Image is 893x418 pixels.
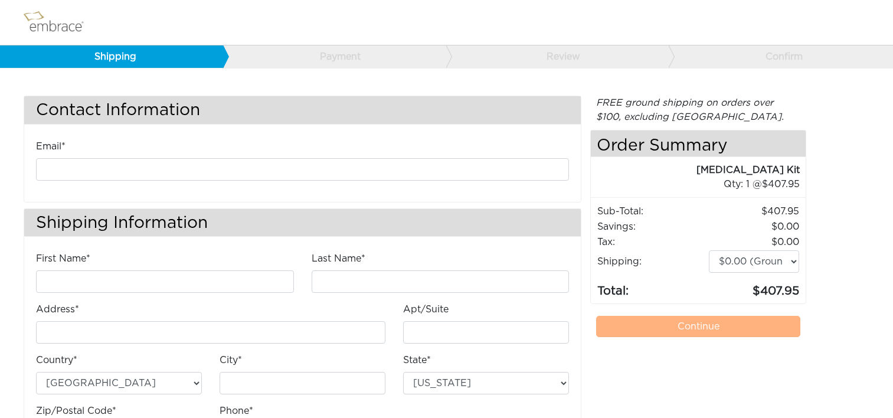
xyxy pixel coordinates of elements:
label: Apt/Suite [403,302,449,316]
td: 0.00 [708,234,800,250]
label: Address* [36,302,79,316]
td: Tax: [597,234,708,250]
label: Phone* [220,404,253,418]
label: State* [403,353,431,367]
h3: Shipping Information [24,209,581,237]
td: Sub-Total: [597,204,708,219]
h3: Contact Information [24,96,581,124]
td: 0.00 [708,219,800,234]
a: Review [446,45,669,68]
span: 407.95 [762,179,800,189]
label: Last Name* [312,252,365,266]
div: FREE ground shipping on orders over $100, excluding [GEOGRAPHIC_DATA]. [590,96,806,124]
td: 407.95 [708,273,800,301]
a: Payment [223,45,446,68]
td: Savings : [597,219,708,234]
div: [MEDICAL_DATA] Kit [591,163,800,177]
a: Continue [596,316,800,337]
label: City* [220,353,242,367]
div: 1 @ [606,177,800,191]
a: Confirm [668,45,891,68]
td: Total: [597,273,708,301]
label: Email* [36,139,66,154]
img: logo.png [21,8,97,37]
h4: Order Summary [591,130,806,157]
td: Shipping: [597,250,708,273]
label: First Name* [36,252,90,266]
label: Country* [36,353,77,367]
td: 407.95 [708,204,800,219]
label: Zip/Postal Code* [36,404,116,418]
